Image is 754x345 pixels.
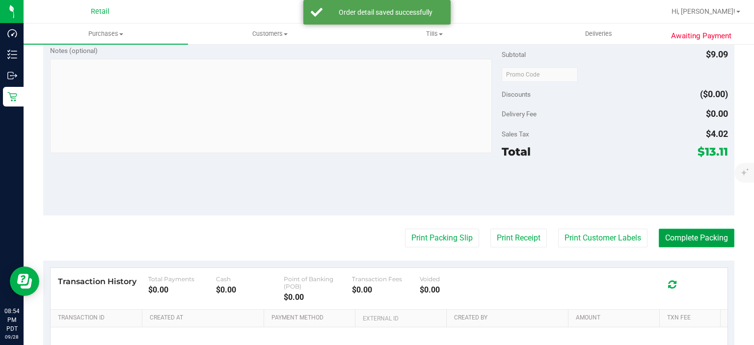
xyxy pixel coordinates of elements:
span: $13.11 [698,145,728,159]
span: Customers [188,29,352,38]
a: Txn Fee [667,314,716,322]
button: Print Receipt [490,229,547,247]
a: Deliveries [516,24,681,44]
iframe: Resource center [10,266,39,296]
span: $9.09 [706,49,728,59]
div: Cash [216,275,284,283]
a: Customers [188,24,352,44]
span: $0.00 [706,108,728,119]
inline-svg: Outbound [7,71,17,80]
div: $0.00 [352,285,420,294]
div: $0.00 [284,292,351,302]
span: Hi, [PERSON_NAME]! [672,7,735,15]
div: $0.00 [216,285,284,294]
a: Transaction ID [58,314,138,322]
span: ($0.00) [700,89,728,99]
button: Print Customer Labels [558,229,647,247]
inline-svg: Retail [7,92,17,102]
a: Created By [454,314,564,322]
span: Discounts [502,85,531,103]
span: Retail [91,7,109,16]
span: Delivery Fee [502,110,537,118]
div: $0.00 [148,285,216,294]
div: Transaction Fees [352,275,420,283]
input: Promo Code [502,67,578,82]
inline-svg: Dashboard [7,28,17,38]
th: External ID [355,310,446,327]
a: Tills [352,24,517,44]
span: Subtotal [502,51,526,58]
span: Tills [353,29,516,38]
div: Voided [420,275,487,283]
span: Total [502,145,531,159]
a: Amount [576,314,655,322]
button: Print Packing Slip [405,229,479,247]
a: Payment Method [271,314,351,322]
div: $0.00 [420,285,487,294]
span: Notes (optional) [50,47,98,54]
div: Point of Banking (POB) [284,275,351,290]
button: Complete Packing [659,229,734,247]
p: 09/28 [4,333,19,341]
span: $4.02 [706,129,728,139]
span: Sales Tax [502,130,529,138]
span: Purchases [24,29,188,38]
div: Total Payments [148,275,216,283]
div: Order detail saved successfully [328,7,443,17]
span: Awaiting Payment [671,30,731,42]
p: 08:54 PM PDT [4,307,19,333]
inline-svg: Inventory [7,50,17,59]
span: Deliveries [572,29,625,38]
a: Created At [150,314,260,322]
a: Purchases [24,24,188,44]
